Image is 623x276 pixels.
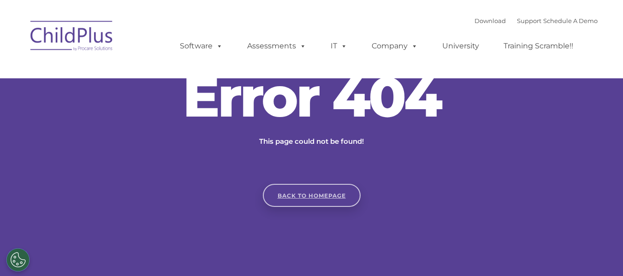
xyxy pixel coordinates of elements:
a: Back to homepage [263,184,361,207]
img: ChildPlus by Procare Solutions [26,14,118,60]
p: This page could not be found! [215,136,409,147]
font: | [475,17,598,24]
a: Download [475,17,506,24]
a: IT [321,37,356,55]
a: Company [362,37,427,55]
button: Cookies Settings [6,248,30,271]
a: Software [171,37,232,55]
h2: Error 404 [173,69,450,124]
a: Training Scramble!! [494,37,582,55]
a: Schedule A Demo [543,17,598,24]
a: University [433,37,488,55]
a: Support [517,17,541,24]
a: Assessments [238,37,315,55]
